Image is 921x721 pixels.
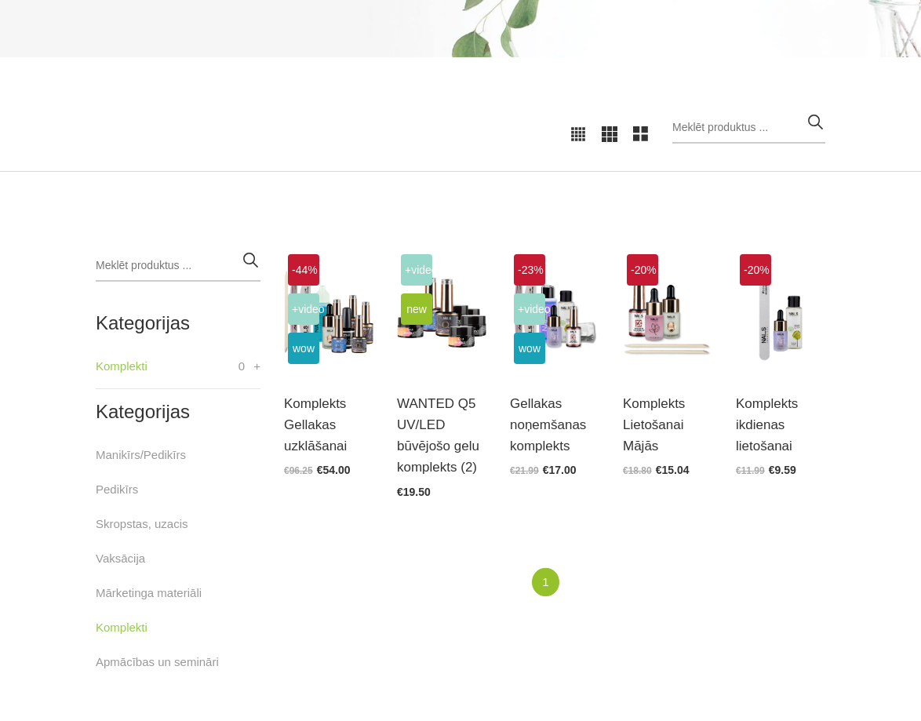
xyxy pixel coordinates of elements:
a: Skropstas, uzacis [96,515,188,533]
a: Mārketinga materiāli [96,584,202,603]
span: €15.04 [656,464,690,476]
span: €18.80 [623,465,652,476]
span: €17.00 [543,464,577,476]
a: 1 [532,568,559,597]
a: Komplekts Gellakas uzklāšanai [284,393,373,457]
span: €96.25 [284,465,313,476]
span: wow [514,333,545,364]
input: Meklēt produktus ... [672,112,825,144]
img: Gellakas noņemšanas komplekts ietver▪️ Līdzeklis Gellaku un citu Soak Off produktu noņemšanai (10... [510,250,599,373]
span: +Video [288,293,319,325]
a: + [253,357,260,376]
span: €9.59 [769,464,796,476]
span: -23% [514,254,545,286]
span: -20% [740,254,771,286]
span: €11.99 [736,465,765,476]
img: Wanted gelu starta komplekta ietilpst:- Quick Builder Clear HYBRID bāze UV/LED, 8 ml;- Quick Crys... [397,250,486,373]
span: 0 [238,357,245,376]
a: Komplekts Lietošanai Mājās [623,393,712,457]
a: Komplekti [96,357,147,376]
img: Gellakas uzklāšanas komplektā ietilpst:Wipe Off Solutions 3in1/30mlBrilliant Bond Bezskābes praim... [284,250,373,373]
span: -44% [288,254,319,286]
a: Apmācības un semināri [96,653,219,672]
a: Komplekts ikdienas lietošanai [736,393,825,457]
span: €54.00 [317,464,351,476]
a: Gellakas noņemšanas komplekts [510,393,599,457]
img: Komplektā ietilpst:- Keratīna līdzeklis bojātu nagu atjaunošanai, 14 ml,- Kutikulas irdinātājs ar... [623,250,712,373]
span: +Video [514,293,545,325]
a: Manikīrs/Pedikīrs [96,446,186,464]
nav: catalog-product-list [284,568,825,597]
a: WANTED Q5 UV/LED būvējošo gelu komplekts (2) [397,393,486,479]
a: Pedikīrs [96,480,138,499]
a: Komplekti [96,618,147,637]
h2: Kategorijas [96,313,260,333]
span: new [401,293,432,325]
span: +Video [401,254,432,286]
span: -20% [627,254,658,286]
span: wow [288,333,319,364]
a: Vaksācija [96,549,145,568]
input: Meklēt produktus ... [96,250,260,282]
span: €19.50 [397,486,431,498]
img: Komplektā ietilst: - Organic Lotion Lithi&amp;Jasmine 50 ml; - Melleņu Kutikulu eļļa 15 ml; - Woo... [736,250,825,373]
span: €21.99 [510,465,539,476]
h2: Kategorijas [96,402,260,422]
